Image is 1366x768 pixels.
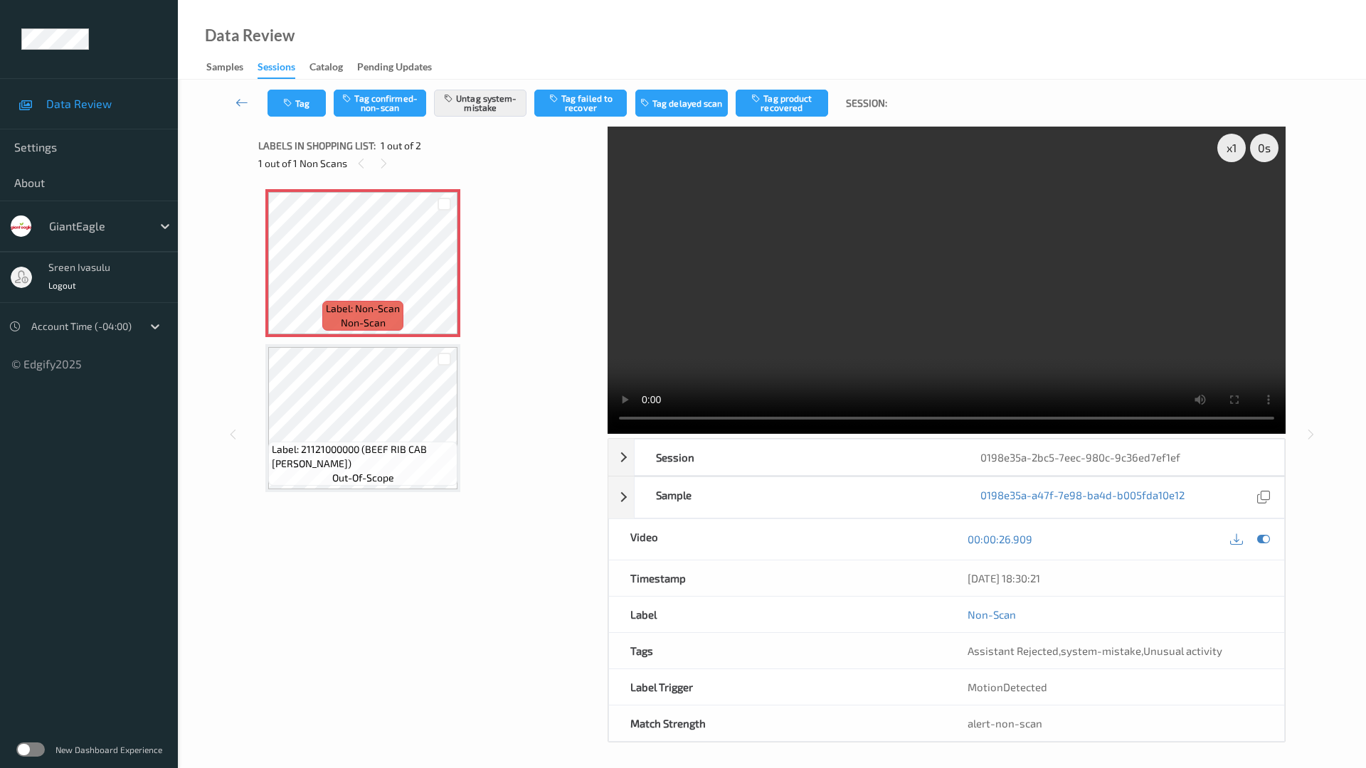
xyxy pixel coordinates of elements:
[968,607,1016,622] a: Non-Scan
[206,60,243,78] div: Samples
[608,439,1285,476] div: Session0198e35a-2bc5-7eec-980c-9c36ed7ef1ef
[534,90,627,117] button: Tag failed to recover
[1250,134,1278,162] div: 0 s
[357,60,432,78] div: Pending Updates
[332,471,394,485] span: out-of-scope
[206,58,258,78] a: Samples
[968,644,1059,657] span: Assistant Rejected
[334,90,426,117] button: Tag confirmed-non-scan
[1217,134,1246,162] div: x 1
[959,439,1284,475] div: 0198e35a-2bc5-7eec-980c-9c36ed7ef1ef
[635,90,728,117] button: Tag delayed scan
[609,519,947,560] div: Video
[434,90,526,117] button: Untag system-mistake
[309,60,343,78] div: Catalog
[341,316,386,330] span: non-scan
[268,90,326,117] button: Tag
[846,96,887,110] span: Session:
[968,716,1263,730] div: alert-non-scan
[635,477,960,518] div: Sample
[609,597,947,632] div: Label
[968,532,1032,546] a: 00:00:26.909
[258,60,295,79] div: Sessions
[609,705,947,741] div: Match Strength
[968,571,1263,585] div: [DATE] 18:30:21
[609,560,947,596] div: Timestamp
[357,58,446,78] a: Pending Updates
[205,28,295,43] div: Data Review
[968,644,1222,657] span: , ,
[635,439,960,475] div: Session
[609,633,947,668] div: Tags
[258,58,309,79] a: Sessions
[946,669,1284,705] div: MotionDetected
[326,302,400,316] span: Label: Non-Scan
[1061,644,1141,657] span: system-mistake
[272,442,454,471] span: Label: 21121000000 (BEEF RIB CAB [PERSON_NAME])
[609,669,947,705] div: Label Trigger
[608,476,1285,518] div: Sample0198e35a-a47f-7e98-ba4d-b005fda10e12
[258,154,598,172] div: 1 out of 1 Non Scans
[381,139,421,153] span: 1 out of 2
[258,139,376,153] span: Labels in shopping list:
[736,90,828,117] button: Tag product recovered
[980,488,1185,507] a: 0198e35a-a47f-7e98-ba4d-b005fda10e12
[309,58,357,78] a: Catalog
[1143,644,1222,657] span: Unusual activity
